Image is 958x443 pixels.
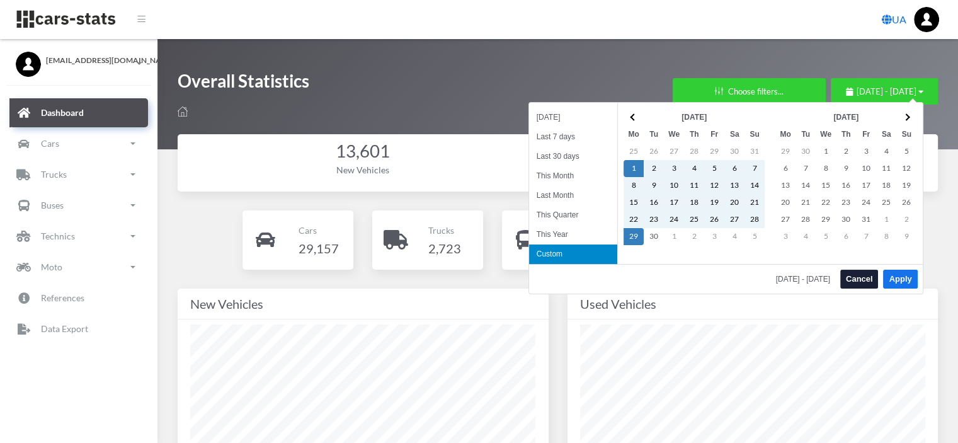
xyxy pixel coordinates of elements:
p: Trucks [428,222,461,238]
span: [DATE] - [DATE] [857,86,916,96]
td: 29 [816,211,836,228]
td: 9 [836,160,856,177]
td: 14 [744,177,765,194]
li: Last 7 days [529,127,617,147]
th: We [816,126,836,143]
span: [DATE] - [DATE] [776,275,835,283]
td: 25 [624,143,644,160]
td: 22 [816,194,836,211]
td: 29 [624,228,644,245]
td: 14 [795,177,816,194]
th: We [664,126,684,143]
td: 12 [896,160,916,177]
td: 9 [644,177,664,194]
th: [DATE] [795,109,896,126]
img: ... [914,7,939,32]
td: 5 [816,228,836,245]
td: 11 [684,177,704,194]
td: 7 [744,160,765,177]
li: This Year [529,225,617,245]
td: 3 [856,143,876,160]
p: Cars [41,135,59,151]
td: 10 [856,160,876,177]
td: 26 [704,211,724,228]
p: Buses [41,197,64,213]
a: Dashboard [9,98,148,127]
td: 5 [704,160,724,177]
td: 30 [795,143,816,160]
td: 28 [684,143,704,160]
td: 11 [876,160,896,177]
th: Fr [704,126,724,143]
th: Th [836,126,856,143]
td: 24 [856,194,876,211]
td: 28 [795,211,816,228]
td: 16 [836,177,856,194]
td: 19 [896,177,916,194]
td: 27 [724,211,744,228]
td: 8 [624,177,644,194]
a: Moto [9,253,148,282]
th: Sa [724,126,744,143]
th: Sa [876,126,896,143]
th: Tu [644,126,664,143]
div: New Vehicles [190,294,536,314]
button: Apply [883,270,917,289]
td: 29 [775,143,795,160]
td: 18 [876,177,896,194]
td: 29 [704,143,724,160]
th: Mo [775,126,795,143]
td: 12 [704,177,724,194]
td: 25 [876,194,896,211]
td: 30 [724,143,744,160]
a: Data Export [9,314,148,343]
td: 5 [896,143,916,160]
th: Th [684,126,704,143]
td: 27 [775,211,795,228]
td: 4 [795,228,816,245]
td: 23 [836,194,856,211]
td: 31 [744,143,765,160]
td: 15 [624,194,644,211]
th: [DATE] [644,109,744,126]
td: 5 [744,228,765,245]
td: 9 [896,228,916,245]
td: 6 [724,160,744,177]
p: References [41,290,84,306]
th: Su [896,126,916,143]
td: 13 [724,177,744,194]
span: [EMAIL_ADDRESS][DOMAIN_NAME] [46,55,142,66]
li: [DATE] [529,108,617,127]
li: Custom [529,245,617,264]
td: 15 [816,177,836,194]
td: 18 [684,194,704,211]
th: Fr [856,126,876,143]
td: 6 [836,228,856,245]
th: Mo [624,126,644,143]
h4: 29,157 [298,238,338,258]
td: 30 [644,228,664,245]
td: 8 [876,228,896,245]
p: Moto [41,259,62,275]
li: Last 30 days [529,147,617,166]
a: Trucks [9,160,148,189]
td: 3 [664,160,684,177]
h4: 2,723 [428,238,461,258]
a: [EMAIL_ADDRESS][DOMAIN_NAME] [16,52,142,66]
td: 4 [724,228,744,245]
td: 10 [664,177,684,194]
p: Cars [298,222,338,238]
td: 2 [684,228,704,245]
li: This Month [529,166,617,186]
td: 21 [744,194,765,211]
img: navbar brand [16,9,117,29]
td: 21 [795,194,816,211]
td: 28 [744,211,765,228]
a: Technics [9,222,148,251]
td: 2 [896,211,916,228]
a: References [9,284,148,313]
td: 20 [724,194,744,211]
td: 20 [775,194,795,211]
td: 7 [795,160,816,177]
a: Cars [9,129,148,158]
